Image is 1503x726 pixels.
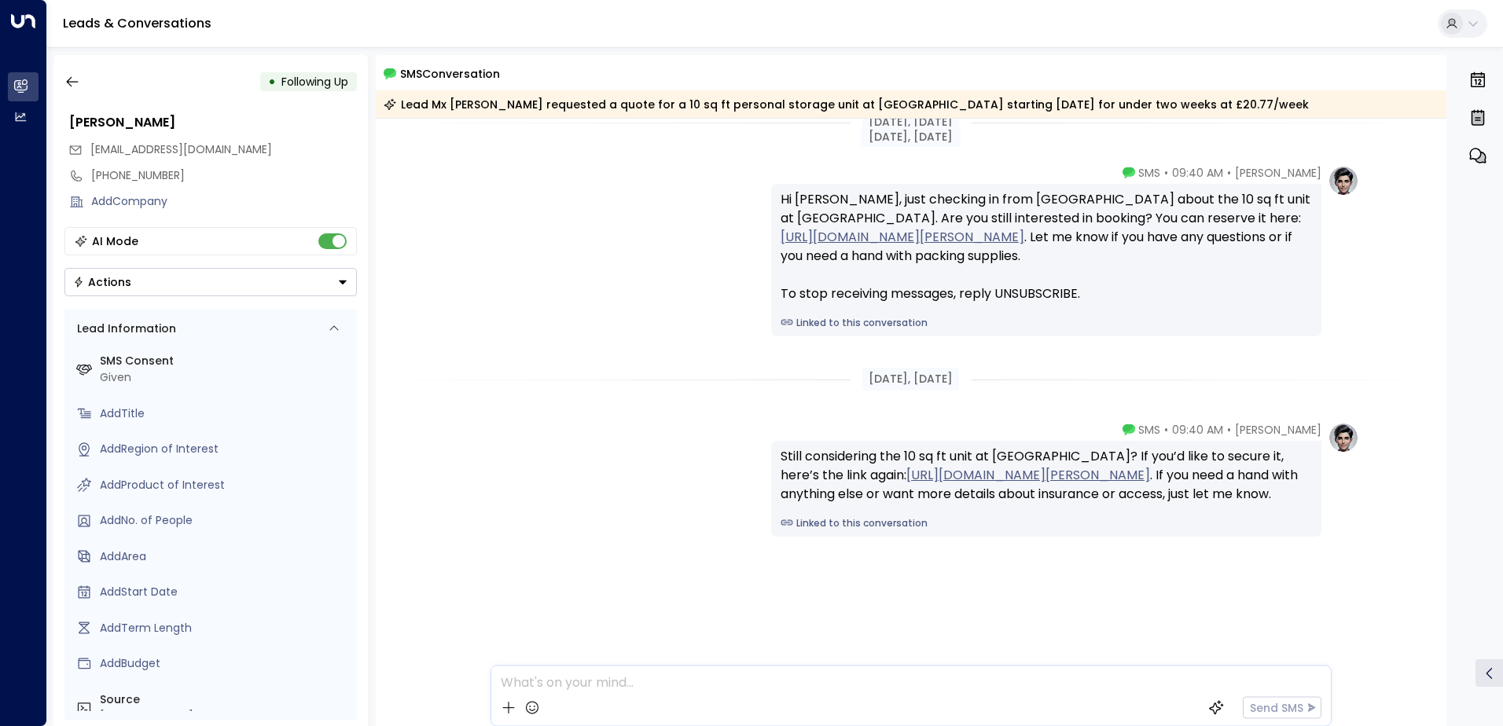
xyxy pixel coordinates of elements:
button: Actions [64,268,357,296]
span: SMS [1138,422,1160,438]
div: Actions [73,275,131,289]
div: AddTitle [100,405,351,422]
div: AddBudget [100,655,351,672]
div: Hi [PERSON_NAME], just checking in from [GEOGRAPHIC_DATA] about the 10 sq ft unit at [GEOGRAPHIC_... [781,190,1312,303]
div: AddRegion of Interest [100,441,351,457]
span: [PERSON_NAME] [1235,422,1321,438]
div: [PHONE_NUMBER] [91,167,357,184]
div: • [268,68,276,96]
span: [PERSON_NAME] [1235,165,1321,181]
a: Leads & Conversations [63,14,211,32]
img: profile-logo.png [1328,422,1359,453]
span: • [1164,422,1168,438]
span: SMS [1138,165,1160,181]
div: [DATE], [DATE] [861,126,961,147]
span: SMS Conversation [400,64,500,82]
span: • [1227,422,1231,438]
div: [PERSON_NAME] [69,113,357,132]
label: SMS Consent [100,353,351,369]
span: 09:40 AM [1172,422,1223,438]
div: Given [100,369,351,386]
a: Linked to this conversation [781,316,1312,330]
img: profile-logo.png [1328,165,1359,196]
span: 09:40 AM [1172,165,1223,181]
div: AddNo. of People [100,512,351,529]
span: [EMAIL_ADDRESS][DOMAIN_NAME] [90,141,272,157]
div: AddTerm Length [100,620,351,636]
a: [URL][DOMAIN_NAME][PERSON_NAME] [906,466,1150,485]
div: Lead Mx [PERSON_NAME] requested a quote for a 10 sq ft personal storage unit at [GEOGRAPHIC_DATA]... [384,97,1309,112]
label: Source [100,691,351,708]
div: Lead Information [72,321,176,337]
span: fylalyluve@gmail.com [90,141,272,158]
div: AddCompany [91,193,357,210]
span: • [1164,165,1168,181]
div: AI Mode [92,233,138,249]
div: Button group with a nested menu [64,268,357,296]
span: • [1227,165,1231,181]
div: [PHONE_NUMBER] [100,708,351,724]
a: [URL][DOMAIN_NAME][PERSON_NAME] [781,228,1024,247]
div: AddProduct of Interest [100,477,351,493]
div: AddArea [100,548,351,565]
div: Still considering the 10 sq ft unit at [GEOGRAPHIC_DATA]? If you’d like to secure it, here’s the ... [781,447,1312,504]
span: Following Up [281,74,348,90]
div: AddStart Date [100,584,351,600]
a: Linked to this conversation [781,516,1312,530]
div: [DATE], [DATE] [862,368,959,390]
